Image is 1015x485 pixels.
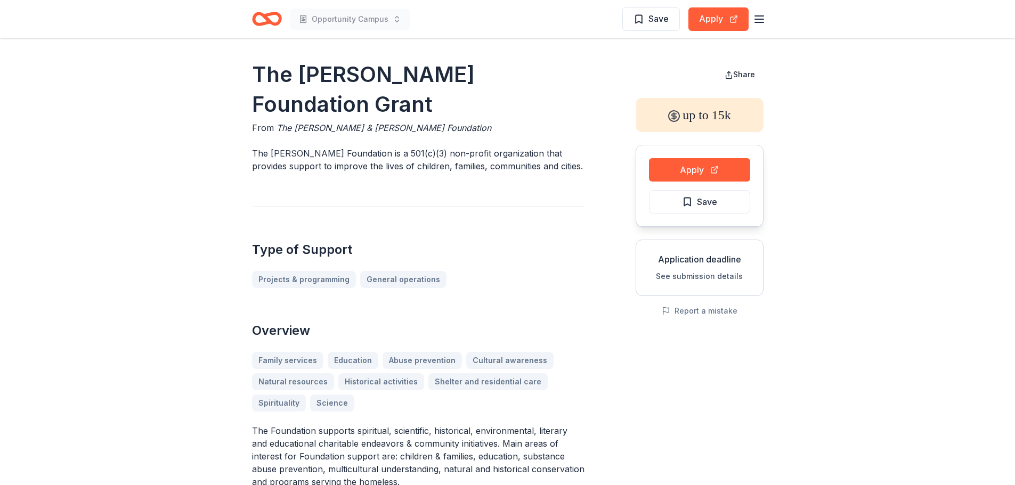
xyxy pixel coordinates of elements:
div: Application deadline [645,253,754,266]
div: From [252,121,584,134]
span: The [PERSON_NAME] & [PERSON_NAME] Foundation [277,122,491,133]
button: Save [622,7,680,31]
a: General operations [360,271,446,288]
button: Opportunity Campus [290,9,410,30]
span: Share [733,70,755,79]
span: Save [648,12,669,26]
button: See submission details [656,270,743,283]
span: Opportunity Campus [312,13,388,26]
button: Share [716,64,764,85]
span: Save [697,195,717,209]
div: up to 15k [636,98,764,132]
button: Apply [649,158,750,182]
h2: Overview [252,322,584,339]
a: Home [252,6,282,31]
button: Save [649,190,750,213]
p: The [PERSON_NAME] Foundation is a 501(c)(3) non-profit organization that provides support to impr... [252,147,584,172]
h2: Type of Support [252,241,584,258]
h1: The [PERSON_NAME] Foundation Grant [252,60,584,119]
a: Projects & programming [252,271,356,288]
button: Apply [688,7,749,31]
button: Report a mistake [662,305,737,317]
